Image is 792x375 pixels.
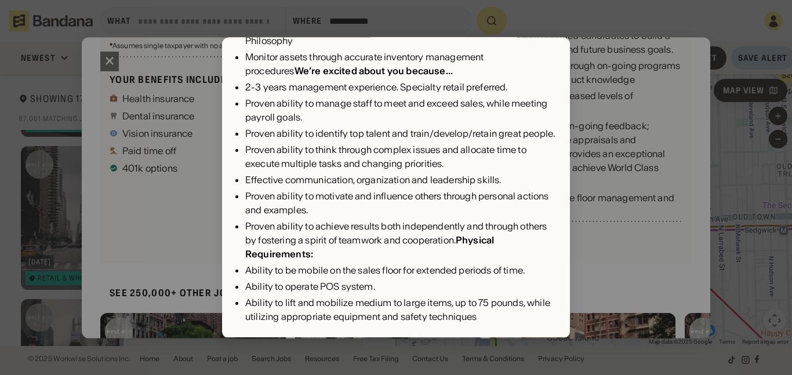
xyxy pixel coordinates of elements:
div: Proven ability to identify top talent and train/develop/retain great people. [245,127,556,141]
div: Proven ability to motivate and influence others through personal actions and examples. [245,190,556,217]
div: We’re excited about you because... [295,65,453,77]
div: Ability to operate POS system. [245,280,556,294]
div: Monitor assets through accurate inventory management procedures [245,50,556,78]
div: Proven ability to manage staff to meet and exceed sales, while meeting payroll goals. [245,97,556,125]
div: Proven ability to achieve results both independently and through others by fostering a spirit of ... [245,220,556,261]
div: Ability to be mobile on the sales floor for extended periods of time. [245,264,556,278]
div: Ability to lift and mobilize medium to large items, up to 75 pounds, while utilizing appropriate ... [245,296,556,324]
div: Effective communication, organization and leadership skills. [245,173,556,187]
div: 2-3 years management experience. Specialty retail preferred. [245,81,556,94]
div: Physical Requirements: [245,235,494,260]
div: Proven ability to think through complex issues and allocate time to execute multiple tasks and ch... [245,143,556,171]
